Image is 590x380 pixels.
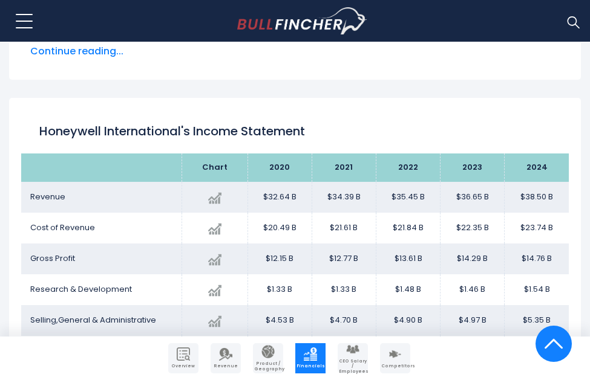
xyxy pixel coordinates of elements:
[441,153,505,182] th: 2023
[212,364,240,369] span: Revenue
[376,153,440,182] th: 2022
[312,274,376,305] td: $1.33 B
[505,243,569,274] td: $14.76 B
[441,213,505,243] td: $22.35 B
[247,305,312,336] td: $4.53 B
[380,343,410,373] a: Company Competitors
[505,305,569,336] td: $5.35 B
[312,153,376,182] th: 2021
[376,274,440,305] td: $1.48 B
[182,153,247,182] th: Chart
[30,222,95,233] span: Cost of Revenue
[30,253,75,264] span: Gross Profit
[30,44,560,59] span: Continue reading...
[376,182,440,213] td: $35.45 B
[237,7,367,35] img: bullfincher logo
[376,305,440,336] td: $4.90 B
[253,343,283,373] a: Company Product/Geography
[254,361,282,372] span: Product / Geography
[381,364,409,369] span: Competitors
[505,213,569,243] td: $23.74 B
[376,243,440,274] td: $13.61 B
[247,274,312,305] td: $1.33 B
[441,274,505,305] td: $1.46 B
[312,213,376,243] td: $21.61 B
[338,343,368,373] a: Company Employees
[30,283,132,295] span: Research & Development
[376,213,440,243] td: $21.84 B
[505,274,569,305] td: $1.54 B
[312,182,376,213] td: $34.39 B
[247,243,312,274] td: $12.15 B
[39,122,551,140] h1: Honeywell International's Income Statement
[312,243,376,274] td: $12.77 B
[169,364,197,369] span: Overview
[247,213,312,243] td: $20.49 B
[441,182,505,213] td: $36.65 B
[247,153,312,182] th: 2020
[168,343,198,373] a: Company Overview
[247,182,312,213] td: $32.64 B
[237,7,367,35] a: Go to homepage
[505,153,569,182] th: 2024
[297,364,324,369] span: Financials
[312,305,376,336] td: $4.70 B
[211,343,241,373] a: Company Revenue
[441,243,505,274] td: $14.29 B
[30,191,65,202] span: Revenue
[339,359,367,374] span: CEO Salary / Employees
[30,314,156,326] span: Selling,General & Administrative
[505,182,569,213] td: $38.50 B
[441,305,505,336] td: $4.97 B
[295,343,326,373] a: Company Financials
